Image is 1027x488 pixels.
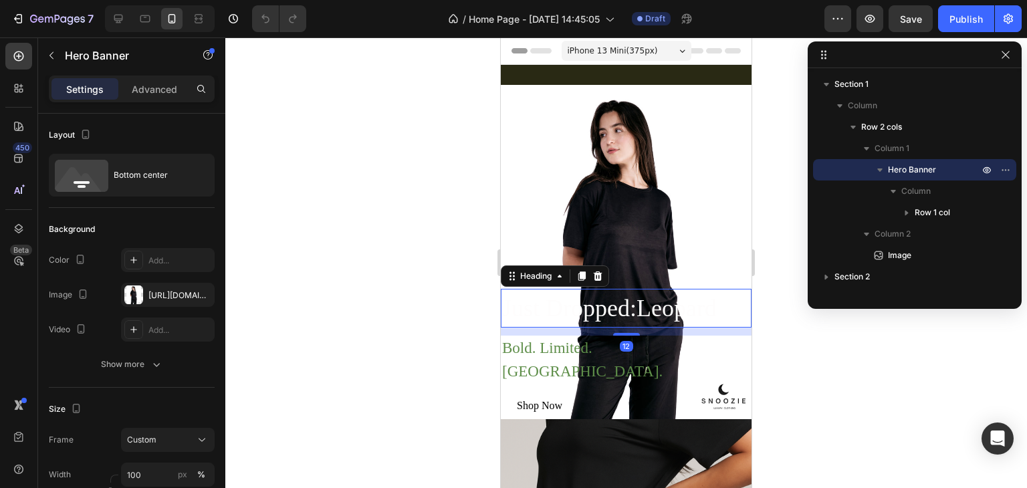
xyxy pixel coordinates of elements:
[900,13,922,25] span: Save
[49,400,84,418] div: Size
[848,99,877,112] span: Column
[834,291,871,305] span: Section 3
[875,227,911,241] span: Column 2
[949,12,983,26] div: Publish
[148,289,211,301] div: [URL][DOMAIN_NAME]
[49,223,95,235] div: Background
[888,163,936,176] span: Hero Banner
[469,12,600,26] span: Home Page - [DATE] 14:45:05
[49,434,74,446] label: Frame
[121,428,215,452] button: Custom
[148,324,211,336] div: Add...
[148,255,211,267] div: Add...
[938,5,994,32] button: Publish
[888,249,911,262] span: Image
[10,245,32,255] div: Beta
[114,160,195,191] div: Bottom center
[834,270,870,283] span: Section 2
[645,13,665,25] span: Draft
[193,467,209,483] button: px
[66,82,104,96] p: Settings
[49,126,94,144] div: Layout
[197,469,205,481] div: %
[13,142,32,153] div: 450
[889,5,933,32] button: Save
[175,467,191,483] button: %
[875,142,909,155] span: Column 1
[861,120,902,134] span: Row 2 cols
[101,358,163,371] div: Show more
[982,422,1014,455] div: Open Intercom Messenger
[49,286,91,304] div: Image
[915,206,950,219] span: Row 1 col
[501,37,752,488] iframe: Design area
[834,78,869,91] span: Section 1
[252,5,306,32] div: Undo/Redo
[49,352,215,376] button: Show more
[127,434,156,446] span: Custom
[49,321,89,339] div: Video
[901,185,931,198] span: Column
[49,469,71,481] label: Width
[88,11,94,27] p: 7
[132,82,177,96] p: Advanced
[65,47,179,64] p: Hero Banner
[5,5,100,32] button: 7
[49,251,88,269] div: Color
[178,469,187,481] div: px
[463,12,466,26] span: /
[121,463,215,487] input: px%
